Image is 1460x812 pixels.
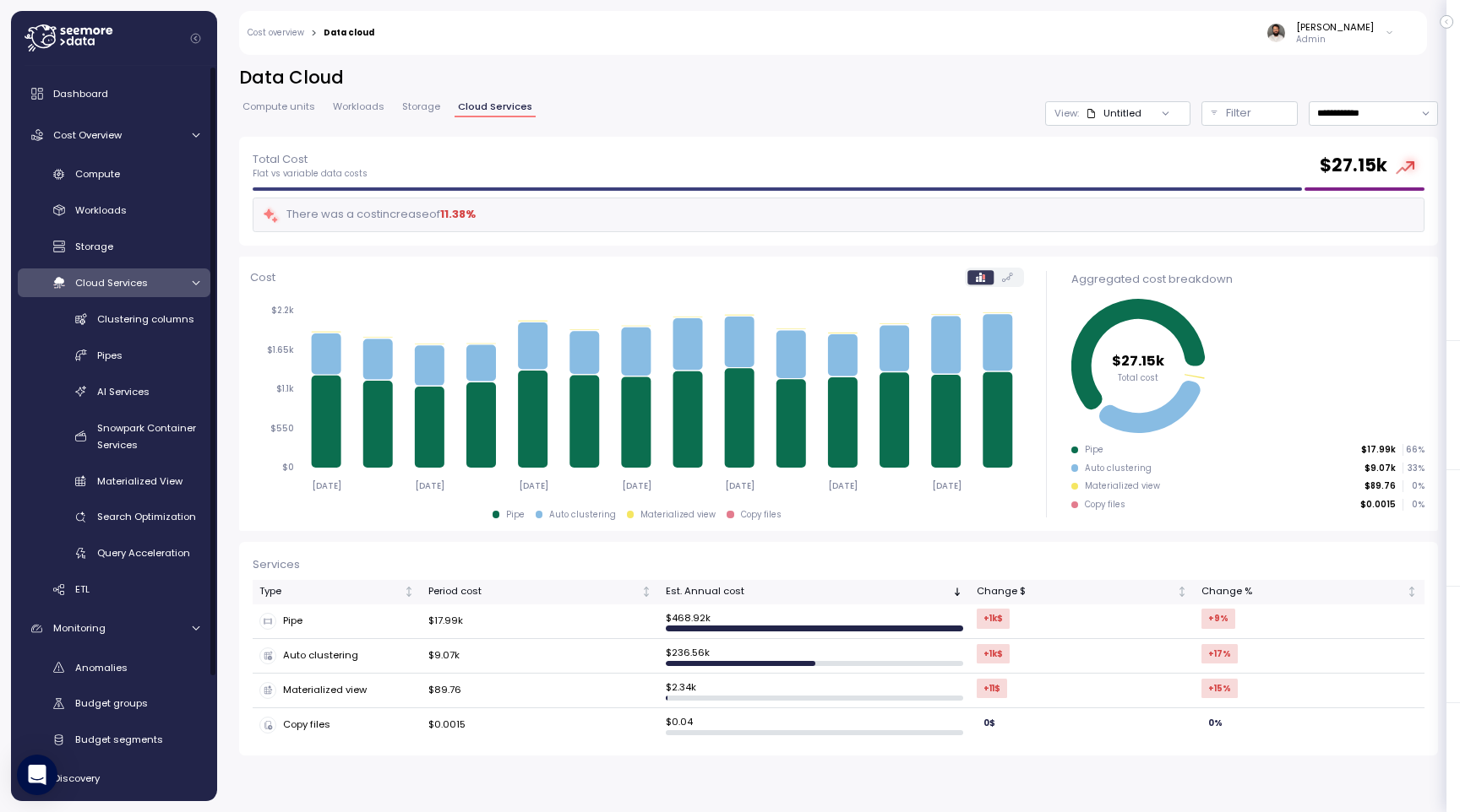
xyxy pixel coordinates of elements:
[75,696,148,710] span: Budget groups
[422,674,659,708] td: $89.76
[333,102,384,111] span: Workloads
[828,480,858,491] tspan: [DATE]
[1085,480,1160,492] div: Materialized view
[18,305,210,333] a: Clustering columns
[725,480,755,491] tspan: [DATE]
[271,306,294,317] tspan: $2.2k
[259,682,415,699] div: Materialized view
[18,653,210,681] a: Anomalies
[259,584,400,599] div: Type
[53,771,100,785] span: Discovery
[248,29,304,37] a: Cost overview
[1360,499,1396,511] p: $0.0015
[741,509,782,521] div: Copy files
[259,613,415,630] div: Pipe
[977,713,1002,733] div: 0 $
[18,612,210,646] a: Monitoring
[53,621,106,635] span: Monitoring
[276,384,294,395] tspan: $1.1k
[1112,351,1165,371] tspan: $27.15k
[97,510,196,523] span: Search Optimization
[659,604,970,639] td: $ 468.92k
[242,102,315,111] span: Compute units
[75,167,120,181] span: Compute
[951,586,963,598] div: Sorted descending
[97,421,196,452] span: Snowpark Container Services
[250,269,275,286] p: Cost
[259,717,415,734] div: Copy files
[75,582,90,596] span: ETL
[977,679,1007,698] div: +11 $
[311,28,317,39] div: >
[253,556,1425,573] div: Services
[262,205,476,225] div: There was a cost increase of
[659,674,970,708] td: $ 2.34k
[931,480,961,491] tspan: [DATE]
[422,639,659,674] td: $9.07k
[1403,444,1424,456] p: 66 %
[422,580,659,604] th: Period costNot sorted
[403,586,415,598] div: Not sorted
[97,546,190,560] span: Query Acceleration
[1406,586,1418,598] div: Not sorted
[18,576,210,604] a: ETL
[18,341,210,369] a: Pipes
[1103,106,1141,120] div: Untitled
[75,276,148,290] span: Cloud Services
[518,480,547,491] tspan: [DATE]
[1195,580,1425,604] th: Change %Not sorted
[18,233,210,261] a: Storage
[97,349,123,362] span: Pipes
[1201,679,1238,698] div: +15 %
[1365,463,1396,474] p: $9.07k
[259,647,415,664] div: Auto clustering
[1118,372,1158,383] tspan: Total cost
[253,168,368,180] p: Flat vs variable data costs
[18,503,210,531] a: Search Optimization
[1201,584,1403,599] div: Change %
[659,580,970,604] th: Est. Annual costSorted descending
[97,474,182,488] span: Materialized View
[18,726,210,754] a: Budget segments
[428,584,638,599] div: Period cost
[1296,20,1374,34] div: [PERSON_NAME]
[415,480,444,491] tspan: [DATE]
[1201,644,1238,663] div: +17 %
[18,118,210,152] a: Cost Overview
[1403,499,1424,511] p: 0 %
[977,584,1174,599] div: Change $
[282,463,294,474] tspan: $0
[18,268,210,296] a: Cloud Services
[75,203,127,217] span: Workloads
[18,160,210,188] a: Compute
[185,32,206,45] button: Collapse navigation
[1226,105,1251,122] p: Filter
[1267,24,1285,41] img: ACg8ocLskjvUhBDgxtSFCRx4ztb74ewwa1VrVEuDBD_Ho1mrTsQB-QE=s96-c
[977,644,1010,663] div: +1k $
[18,467,210,495] a: Materialized View
[1365,480,1396,492] p: $89.76
[18,377,210,405] a: AI Services
[549,509,616,521] div: Auto clustering
[1054,106,1079,120] p: View :
[18,77,210,111] a: Dashboard
[402,102,440,111] span: Storage
[1176,586,1188,598] div: Not sorted
[659,639,970,674] td: $ 236.56k
[422,708,659,742] td: $0.0015
[97,312,194,326] span: Clustering columns
[324,29,374,37] div: Data cloud
[1085,463,1152,474] div: Auto clustering
[18,690,210,717] a: Budget groups
[458,102,532,111] span: Cloud Services
[1085,444,1103,456] div: Pipe
[253,151,368,168] p: Total Cost
[1201,101,1298,126] button: Filter
[1361,444,1396,456] p: $17.99k
[239,66,1438,90] h2: Data Cloud
[1296,34,1374,46] p: Admin
[666,584,949,599] div: Est. Annual cost
[659,708,970,742] td: $ 0.04
[1201,609,1235,628] div: +9 %
[17,755,57,795] div: Open Intercom Messenger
